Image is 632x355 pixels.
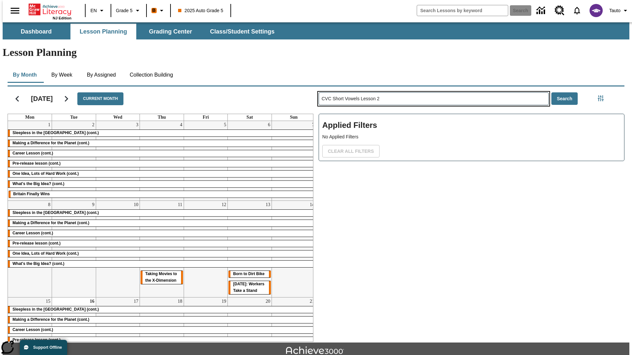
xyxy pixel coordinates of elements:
[82,67,121,83] button: By Assigned
[5,1,25,20] button: Open side menu
[91,201,96,209] a: September 9, 2025
[289,114,299,121] a: Sunday
[2,84,313,342] div: Calendar
[47,201,52,209] a: September 8, 2025
[13,327,53,332] span: Career Lesson (cont.)
[140,121,184,201] td: September 4, 2025
[149,5,168,16] button: Boost Class color is orange. Change class color
[24,114,36,121] a: Monday
[13,210,99,215] span: Sleepless in the Animal Kingdom (cont.)
[8,67,42,83] button: By Month
[13,192,50,196] span: Britain Finally Wins
[91,121,96,129] a: September 2, 2025
[220,297,227,305] a: September 19, 2025
[607,5,632,16] button: Profile/Settings
[13,261,65,266] span: What's the Big Idea? (cont.)
[313,84,624,342] div: Search
[20,340,67,355] button: Support Offline
[113,5,144,16] button: Grade: Grade 5, Select a grade
[533,2,551,20] a: Data Center
[586,2,607,19] button: Select a new avatar
[13,161,61,166] span: Pre-release lesson (cont.)
[116,7,133,14] span: Grade 5
[96,201,140,297] td: September 10, 2025
[220,201,227,209] a: September 12, 2025
[3,24,280,39] div: SubNavbar
[132,201,140,209] a: September 10, 2025
[8,210,316,216] div: Sleepless in the Animal Kingdom (cont.)
[156,114,167,121] a: Thursday
[33,345,62,350] span: Support Offline
[8,201,52,297] td: September 8, 2025
[8,306,316,313] div: Sleepless in the Animal Kingdom (cont.)
[9,191,315,198] div: Britain Finally Wins
[53,16,71,20] span: NJ Edition
[96,121,140,201] td: September 3, 2025
[417,5,508,16] input: search field
[13,231,53,235] span: Career Lesson (cont.)
[267,121,272,129] a: September 6, 2025
[77,92,123,105] button: Current Month
[8,327,316,333] div: Career Lesson (cont.)
[272,201,316,297] td: September 14, 2025
[8,121,52,201] td: September 1, 2025
[233,282,264,293] span: Labor Day: Workers Take a Stand
[13,241,61,246] span: Pre-release lesson (cont.)
[308,201,316,209] a: September 14, 2025
[69,114,79,121] a: Tuesday
[228,281,271,294] div: Labor Day: Workers Take a Stand
[9,90,26,107] button: Previous
[13,141,89,145] span: Making a Difference for the Planet (cont.)
[176,297,184,305] a: September 18, 2025
[58,90,75,107] button: Next
[609,7,620,14] span: Tauto
[568,2,586,19] a: Notifications
[13,151,53,155] span: Career Lesson (cont.)
[45,67,78,83] button: By Week
[319,114,624,161] div: Applied Filters
[8,337,316,343] div: Pre-release lesson (cont.)
[8,150,316,157] div: Career Lesson (cont.)
[140,201,184,297] td: September 11, 2025
[13,307,99,312] span: Sleepless in the Animal Kingdom (cont.)
[44,297,52,305] a: September 15, 2025
[311,121,316,129] a: September 7, 2025
[8,317,316,323] div: Making a Difference for the Planet (cont.)
[228,121,272,201] td: September 6, 2025
[88,5,109,16] button: Language: EN, Select a language
[8,160,316,167] div: Pre-release lesson (cont.)
[91,7,97,14] span: EN
[233,272,264,276] span: Born to Dirt Bike
[176,201,183,209] a: September 11, 2025
[184,121,228,201] td: September 5, 2025
[8,130,316,136] div: Sleepless in the Animal Kingdom (cont.)
[272,121,316,201] td: September 7, 2025
[3,24,69,39] button: Dashboard
[132,297,140,305] a: September 17, 2025
[184,201,228,297] td: September 12, 2025
[13,317,89,322] span: Making a Difference for the Planet (cont.)
[322,133,621,140] p: No Applied Filters
[178,7,224,14] span: 2025 Auto Grade 5
[29,3,71,16] a: Home
[319,93,548,105] input: Search Lessons By Keyword
[112,114,123,121] a: Wednesday
[8,220,316,226] div: Making a Difference for the Planet (cont.)
[52,201,96,297] td: September 9, 2025
[29,2,71,20] div: Home
[13,130,99,135] span: Sleepless in the Animal Kingdom (cont.)
[551,2,568,19] a: Resource Center, Will open in new tab
[89,297,96,305] a: September 16, 2025
[13,338,61,342] span: Pre-release lesson (cont.)
[3,22,629,39] div: SubNavbar
[228,201,272,297] td: September 13, 2025
[145,272,177,283] span: Taking Movies to the X-Dimension
[13,171,79,176] span: One Idea, Lots of Hard Work (cont.)
[245,114,254,121] a: Saturday
[322,117,621,133] h2: Applied Filters
[264,297,272,305] a: September 20, 2025
[205,24,280,39] button: Class/Student Settings
[8,181,316,187] div: What's the Big Idea? (cont.)
[47,121,52,129] a: September 1, 2025
[13,251,79,256] span: One Idea, Lots of Hard Work (cont.)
